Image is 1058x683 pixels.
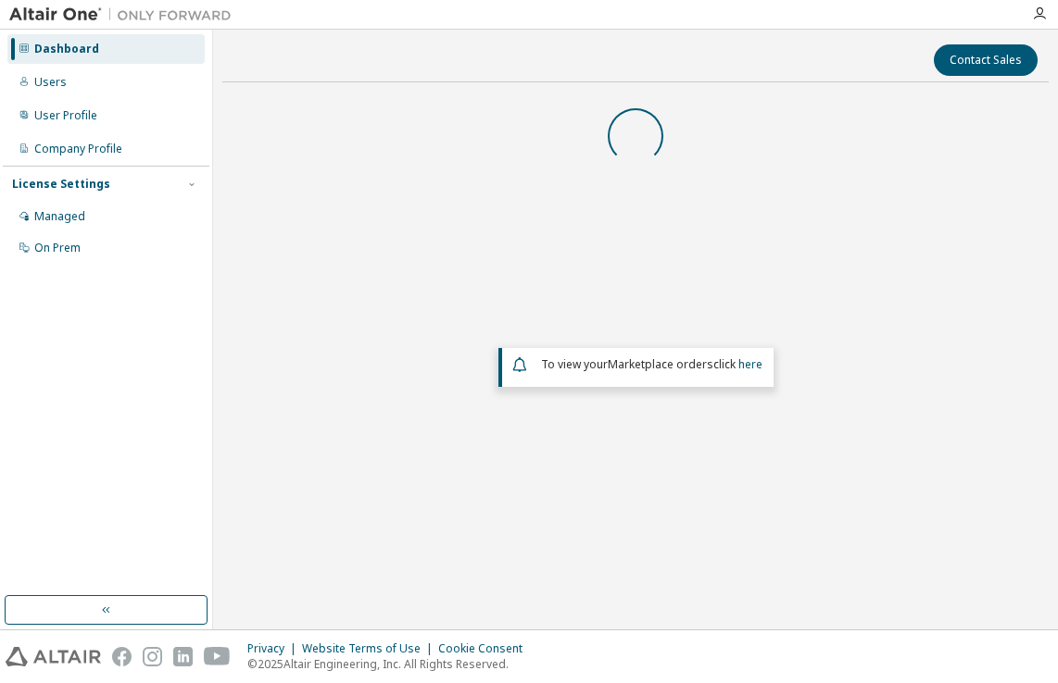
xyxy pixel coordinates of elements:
div: License Settings [12,177,110,192]
div: On Prem [34,241,81,255]
div: Dashboard [34,42,99,56]
div: Company Profile [34,142,122,156]
img: Altair One [9,6,241,24]
div: Managed [34,209,85,224]
a: here [738,356,762,372]
div: Privacy [247,641,302,656]
em: Marketplace orders [608,356,713,372]
span: To view your click [541,356,762,372]
img: instagram.svg [143,647,162,666]
div: User Profile [34,108,97,123]
div: Cookie Consent [438,641,534,656]
div: Users [34,75,67,90]
div: Website Terms of Use [302,641,438,656]
img: youtube.svg [204,647,231,666]
button: Contact Sales [934,44,1038,76]
img: altair_logo.svg [6,647,101,666]
img: linkedin.svg [173,647,193,666]
img: facebook.svg [112,647,132,666]
p: © 2025 Altair Engineering, Inc. All Rights Reserved. [247,656,534,672]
